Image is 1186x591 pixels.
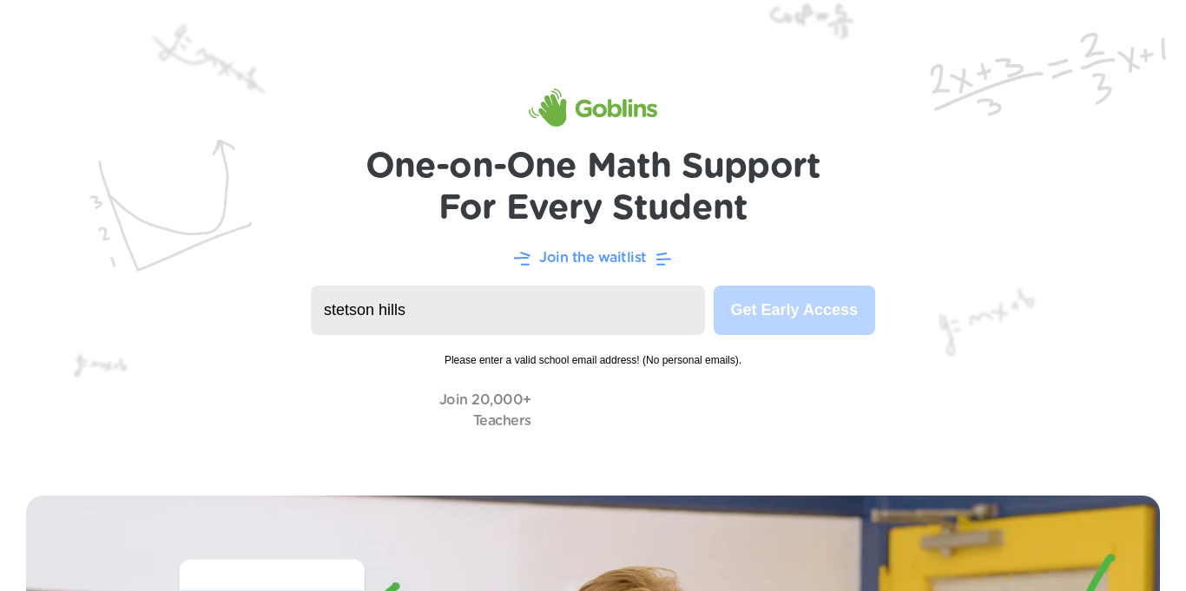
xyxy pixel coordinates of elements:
p: Join the waitlist [539,247,647,268]
span: Please enter a valid school email address! (No personal emails). [311,335,875,368]
p: Join 20,000+ Teachers [439,390,531,431]
input: name@yourschool.org [311,286,705,335]
button: Get Early Access [714,286,875,335]
h1: One-on-One Math Support For Every Student [366,146,821,229]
